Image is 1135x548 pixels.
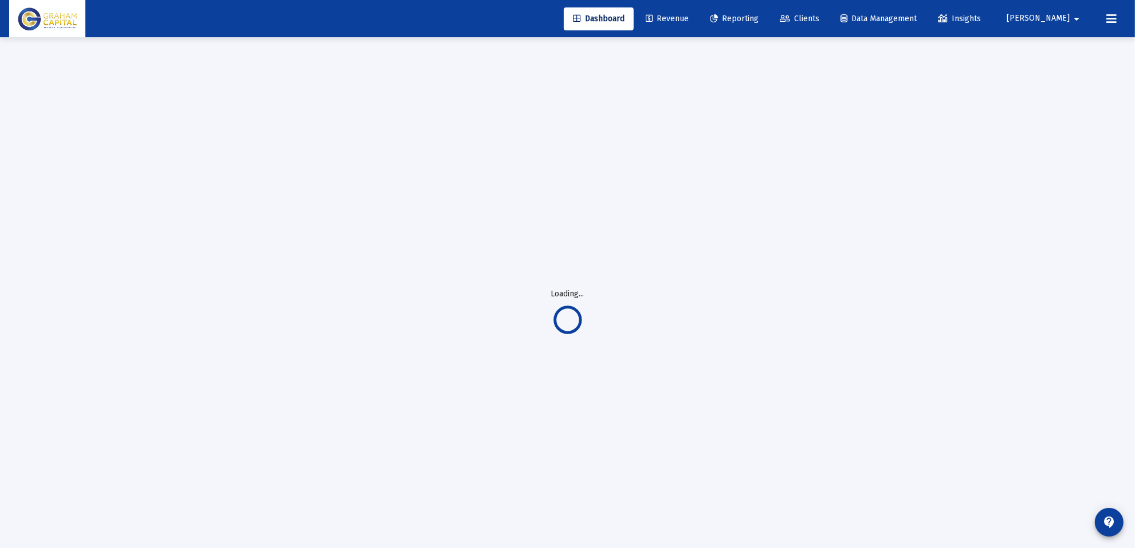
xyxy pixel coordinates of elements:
span: [PERSON_NAME] [1007,14,1070,24]
button: [PERSON_NAME] [993,7,1097,30]
a: Dashboard [564,7,634,30]
span: Insights [938,14,981,24]
a: Clients [771,7,828,30]
mat-icon: contact_support [1102,515,1116,529]
span: Clients [780,14,819,24]
a: Reporting [701,7,768,30]
span: Dashboard [573,14,625,24]
a: Data Management [831,7,926,30]
a: Insights [929,7,990,30]
img: Dashboard [18,7,77,30]
span: Revenue [646,14,689,24]
span: Reporting [710,14,759,24]
span: Data Management [841,14,917,24]
a: Revenue [637,7,698,30]
mat-icon: arrow_drop_down [1070,7,1083,30]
